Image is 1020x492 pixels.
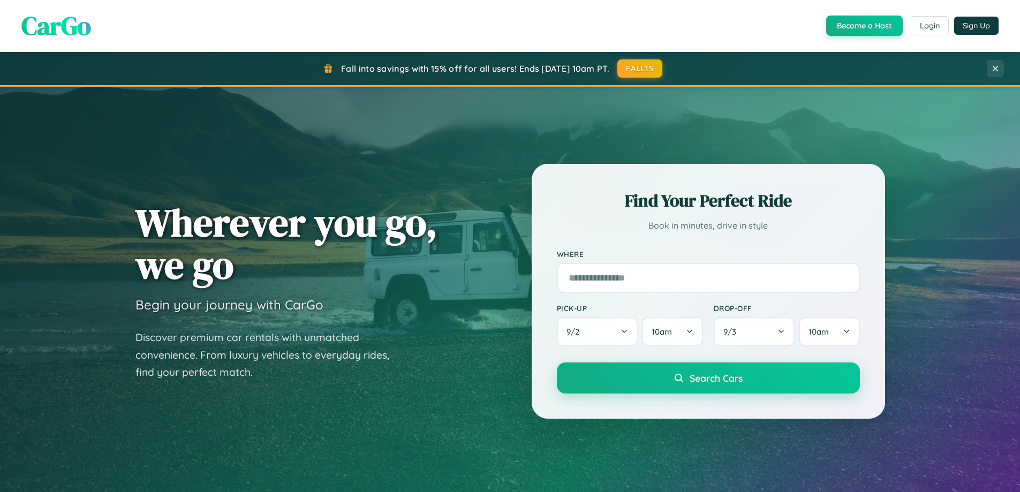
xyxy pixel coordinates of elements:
[557,218,860,233] p: Book in minutes, drive in style
[566,327,585,337] span: 9 / 2
[21,8,91,43] span: CarGo
[799,317,859,346] button: 10am
[617,59,662,78] button: FALL15
[723,327,742,337] span: 9 / 3
[557,189,860,213] h2: Find Your Perfect Ride
[557,249,860,259] label: Where
[652,327,672,337] span: 10am
[557,304,703,313] label: Pick-up
[690,372,743,384] span: Search Cars
[557,317,638,346] button: 9/2
[135,297,323,313] h3: Begin your journey with CarGo
[642,317,702,346] button: 10am
[557,362,860,393] button: Search Cars
[826,16,903,36] button: Become a Host
[341,63,609,74] span: Fall into savings with 15% off for all users! Ends [DATE] 10am PT.
[911,16,949,35] button: Login
[135,201,437,286] h1: Wherever you go, we go
[809,327,829,337] span: 10am
[714,317,795,346] button: 9/3
[954,17,999,35] button: Sign Up
[714,304,860,313] label: Drop-off
[135,329,403,381] p: Discover premium car rentals with unmatched convenience. From luxury vehicles to everyday rides, ...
